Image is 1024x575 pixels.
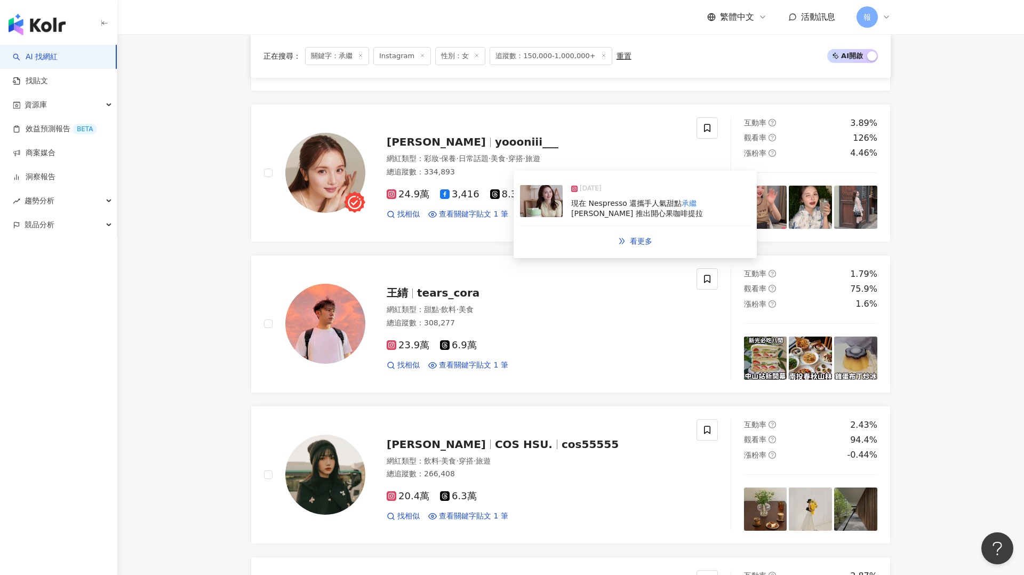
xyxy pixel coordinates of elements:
[387,340,429,351] span: 23.9萬
[769,149,776,157] span: question-circle
[387,154,684,164] div: 網紅類型 ：
[520,185,563,217] img: post-image
[618,237,626,245] span: double-right
[25,93,47,117] span: 資源庫
[428,511,508,522] a: 查看關鍵字貼文 1 筆
[387,360,420,371] a: 找相似
[491,154,506,163] span: 美食
[744,488,787,531] img: post-image
[459,457,474,465] span: 穿搭
[13,52,58,62] a: searchAI 找網紅
[387,438,486,451] span: [PERSON_NAME]
[769,300,776,308] span: question-circle
[744,300,766,308] span: 漲粉率
[769,134,776,141] span: question-circle
[459,154,489,163] span: 日常話題
[440,491,477,502] span: 6.3萬
[424,305,439,314] span: 甜點
[863,11,871,23] span: 報
[490,189,527,200] span: 8.3萬
[439,154,441,163] span: ·
[769,451,776,459] span: question-circle
[847,449,877,461] div: -0.44%
[769,436,776,443] span: question-circle
[387,135,486,148] span: [PERSON_NAME]
[373,47,431,65] span: Instagram
[285,284,365,364] img: KOL Avatar
[744,435,766,444] span: 觀看率
[440,340,477,351] span: 6.9萬
[562,438,619,451] span: cos55555
[744,186,787,229] img: post-image
[850,147,877,159] div: 4.46%
[13,76,48,86] a: 找貼文
[387,456,684,467] div: 網紅類型 ：
[428,209,508,220] a: 查看關鍵字貼文 1 筆
[744,149,766,157] span: 漲粉率
[720,11,754,23] span: 繁體中文
[25,213,54,237] span: 競品分析
[397,209,420,220] span: 找相似
[387,189,429,200] span: 24.9萬
[769,270,776,277] span: question-circle
[744,337,787,380] img: post-image
[580,183,602,194] span: [DATE]
[387,286,408,299] span: 王綪
[285,133,365,213] img: KOL Avatar
[769,119,776,126] span: question-circle
[251,406,891,544] a: KOL Avatar[PERSON_NAME]COS HSU.cos55555網紅類型：飲料·美食·穿搭·旅遊總追蹤數：266,40820.4萬6.3萬找相似查看關鍵字貼文 1 筆互動率ques...
[607,230,663,252] a: double-right看更多
[397,360,420,371] span: 找相似
[981,532,1013,564] iframe: Help Scout Beacon - Open
[850,434,877,446] div: 94.4%
[850,268,877,280] div: 1.79%
[263,52,301,60] span: 正在搜尋 ：
[387,167,684,178] div: 總追蹤數 ： 334,893
[251,255,891,393] a: KOL Avatar王綪tears_cora網紅類型：甜點·飲料·美食總追蹤數：308,27723.9萬6.9萬找相似查看關鍵字貼文 1 筆互動率question-circle1.79%觀看率q...
[439,305,441,314] span: ·
[387,491,429,502] span: 20.4萬
[571,199,682,207] span: 現在 Nespresso 還攜手人氣甜點
[439,360,508,371] span: 查看關鍵字貼文 1 筆
[744,133,766,142] span: 觀看率
[769,421,776,428] span: question-circle
[459,305,474,314] span: 美食
[682,199,697,207] mark: 承繼
[744,118,766,127] span: 互動率
[441,305,456,314] span: 飲料
[13,124,97,134] a: 效益預測報告BETA
[769,285,776,292] span: question-circle
[441,457,456,465] span: 美食
[424,457,439,465] span: 飲料
[834,337,877,380] img: post-image
[387,318,684,329] div: 總追蹤數 ： 308,277
[853,132,877,144] div: 126%
[630,237,652,245] span: 看更多
[744,269,766,278] span: 互動率
[441,154,456,163] span: 保養
[474,457,476,465] span: ·
[850,283,877,295] div: 75.9%
[435,47,485,65] span: 性別：女
[489,154,491,163] span: ·
[456,305,458,314] span: ·
[439,511,508,522] span: 查看關鍵字貼文 1 筆
[397,511,420,522] span: 找相似
[789,337,832,380] img: post-image
[285,435,365,515] img: KOL Avatar
[834,186,877,229] img: post-image
[525,154,540,163] span: 旅遊
[801,12,835,22] span: 活動訊息
[440,189,479,200] span: 3,416
[495,438,553,451] span: COS HSU.
[744,451,766,459] span: 漲粉率
[506,154,508,163] span: ·
[13,172,55,182] a: 洞察報告
[387,511,420,522] a: 找相似
[305,47,369,65] span: 關鍵字：承繼
[387,469,684,480] div: 總追蹤數 ： 266,408
[850,419,877,431] div: 2.43%
[439,209,508,220] span: 查看關鍵字貼文 1 筆
[490,47,612,65] span: 追蹤數：150,000-1,000,000+
[523,154,525,163] span: ·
